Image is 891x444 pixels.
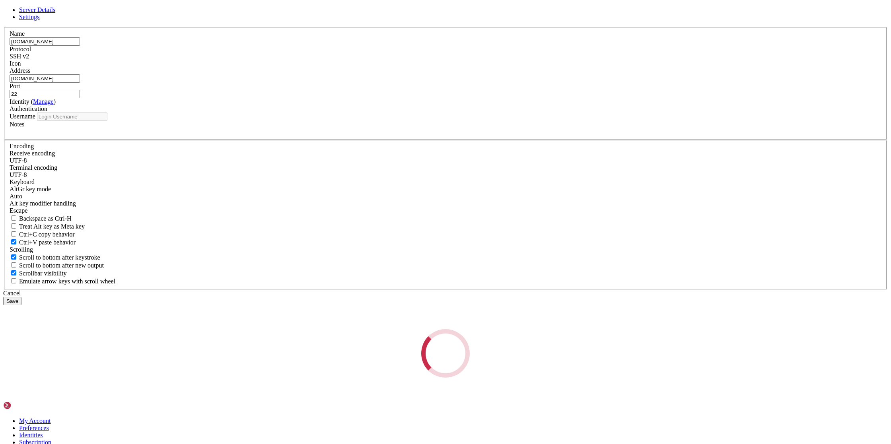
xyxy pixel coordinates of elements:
a: Identities [19,432,43,438]
a: My Account [19,417,51,424]
label: Scrolling [10,246,33,253]
label: Identity [10,98,56,105]
button: Save [3,297,21,305]
input: Scroll to bottom after keystroke [11,254,16,260]
input: Ctrl+C copy behavior [11,231,16,237]
label: Set the expected encoding for data received from the host. If the encodings do not match, visual ... [10,186,51,192]
input: Server Name [10,37,80,46]
label: Controls how the Alt key is handled. Escape: Send an ESC prefix. 8-Bit: Add 128 to the typed char... [10,200,76,207]
label: Icon [10,60,21,67]
span: UTF-8 [10,171,27,178]
a: Manage [33,98,54,105]
span: Ctrl+V paste behavior [19,239,76,246]
a: Settings [19,14,40,20]
span: Ctrl+C copy behavior [19,231,75,238]
input: Host Name or IP [10,74,80,83]
label: Notes [10,121,24,128]
input: Ctrl+V paste behavior [11,239,16,244]
div: Escape [10,207,881,214]
div: Auto [10,193,881,200]
div: Cancel [3,290,888,297]
label: When using the alternative screen buffer, and DECCKM (Application Cursor Keys) is active, mouse w... [10,278,115,285]
span: Scroll to bottom after new output [19,262,104,269]
span: Scrollbar visibility [19,270,67,277]
label: Encoding [10,143,34,149]
span: SSH v2 [10,53,29,60]
input: Backspace as Ctrl-H [11,215,16,221]
div: SSH v2 [10,53,881,60]
span: Scroll to bottom after keystroke [19,254,100,261]
label: Protocol [10,46,31,52]
div: Loading... [412,320,479,387]
input: Login Username [37,112,107,121]
a: Server Details [19,6,55,13]
input: Emulate arrow keys with scroll wheel [11,278,16,283]
div: UTF-8 [10,171,881,178]
label: Ctrl+V pastes if true, sends ^V to host if false. Ctrl+Shift+V sends ^V to host if true, pastes i... [10,239,76,246]
input: Scrollbar visibility [11,270,16,275]
span: UTF-8 [10,157,27,164]
span: Escape [10,207,27,214]
label: Set the expected encoding for data received from the host. If the encodings do not match, visual ... [10,150,55,157]
label: Whether to scroll to the bottom on any keystroke. [10,254,100,261]
label: Whether the Alt key acts as a Meta key or as a distinct Alt key. [10,223,85,230]
label: Port [10,83,20,89]
span: Auto [10,193,22,200]
a: Preferences [19,425,49,431]
label: The vertical scrollbar mode. [10,270,67,277]
img: Shellngn [3,401,49,409]
input: Treat Alt key as Meta key [11,223,16,229]
input: Scroll to bottom after new output [11,262,16,268]
label: Keyboard [10,178,35,185]
label: Address [10,67,30,74]
label: If true, the backspace should send BS ('\x08', aka ^H). Otherwise the backspace key should send '... [10,215,72,222]
label: Name [10,30,25,37]
input: Port Number [10,90,80,98]
div: UTF-8 [10,157,881,164]
span: Emulate arrow keys with scroll wheel [19,278,115,285]
label: The default terminal encoding. ISO-2022 enables character map translations (like graphics maps). ... [10,164,57,171]
label: Ctrl-C copies if true, send ^C to host if false. Ctrl-Shift-C sends ^C to host if true, copies if... [10,231,75,238]
span: ( ) [31,98,56,105]
span: Treat Alt key as Meta key [19,223,85,230]
label: Username [10,113,35,120]
label: Scroll to bottom after new output. [10,262,104,269]
label: Authentication [10,105,47,112]
span: Backspace as Ctrl-H [19,215,72,222]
